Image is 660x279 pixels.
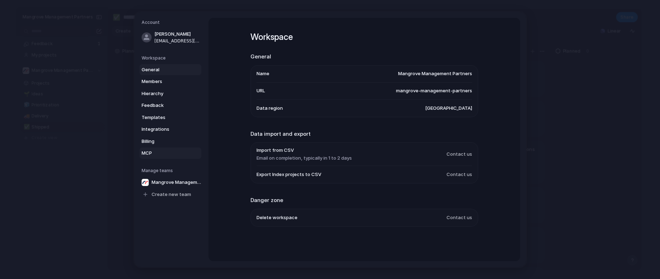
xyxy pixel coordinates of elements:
[257,155,352,162] span: Email on completion, typically in 1 to 2 days
[139,100,201,111] a: Feedback
[142,150,187,157] span: MCP
[139,136,201,147] a: Billing
[447,214,472,221] span: Contact us
[154,31,200,38] span: [PERSON_NAME]
[154,38,200,44] span: [EMAIL_ADDRESS][DOMAIN_NAME]
[142,138,187,145] span: Billing
[142,102,187,109] span: Feedback
[257,87,265,94] span: URL
[250,53,478,61] h2: General
[139,76,201,87] a: Members
[396,87,472,94] span: mangrove-management-partners
[139,124,201,135] a: Integrations
[139,88,201,99] a: Hierarchy
[257,171,321,178] span: Export Index projects to CSV
[257,105,283,112] span: Data region
[139,189,205,200] a: Create new team
[257,214,297,221] span: Delete workspace
[447,171,472,178] span: Contact us
[257,147,352,154] span: Import from CSV
[142,66,187,73] span: General
[139,177,205,188] a: Mangrove Management Partners
[142,114,187,121] span: Templates
[142,126,187,133] span: Integrations
[142,55,201,61] h5: Workspace
[257,70,269,77] span: Name
[142,90,187,97] span: Hierarchy
[142,167,201,174] h5: Manage teams
[250,31,478,43] h1: Workspace
[142,19,201,26] h5: Account
[139,148,201,159] a: MCP
[142,78,187,85] span: Members
[398,70,472,77] span: Mangrove Management Partners
[447,151,472,158] span: Contact us
[250,130,478,138] h2: Data import and export
[152,191,191,198] span: Create new team
[250,196,478,205] h2: Danger zone
[139,64,201,76] a: General
[139,29,201,46] a: [PERSON_NAME][EMAIL_ADDRESS][DOMAIN_NAME]
[139,112,201,123] a: Templates
[425,105,472,112] span: [GEOGRAPHIC_DATA]
[152,179,203,186] span: Mangrove Management Partners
